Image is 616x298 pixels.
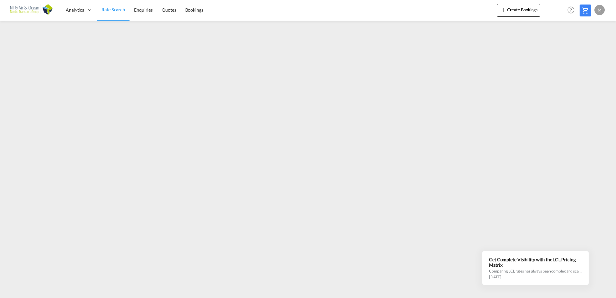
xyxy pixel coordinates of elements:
span: Analytics [66,7,84,13]
span: Rate Search [101,7,125,12]
div: M [594,5,605,15]
span: Quotes [162,7,176,13]
span: Bookings [185,7,203,13]
span: Help [565,5,576,15]
div: Help [565,5,580,16]
button: icon-plus 400-fgCreate Bookings [497,4,540,17]
span: Enquiries [134,7,153,13]
img: af31b1c0b01f11ecbc353f8e72265e29.png [10,3,53,17]
md-icon: icon-plus 400-fg [499,6,507,14]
